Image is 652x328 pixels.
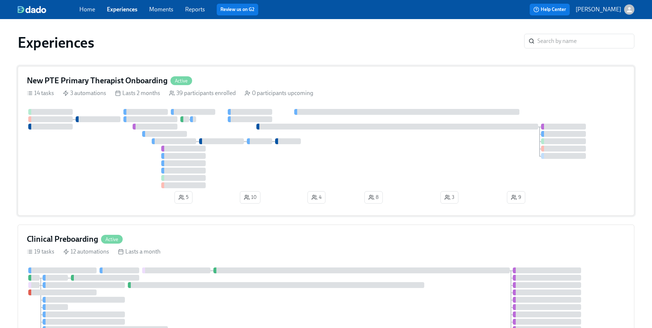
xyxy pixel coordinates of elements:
[537,34,634,48] input: Search by name
[179,194,188,201] span: 5
[507,191,525,204] button: 9
[217,4,258,15] button: Review us on G2
[511,194,521,201] span: 9
[169,89,236,97] div: 39 participants enrolled
[174,191,192,204] button: 5
[27,234,98,245] h4: Clinical Preboarding
[101,237,123,242] span: Active
[245,89,313,97] div: 0 participants upcoming
[63,89,106,97] div: 3 automations
[27,248,54,256] div: 19 tasks
[364,191,383,204] button: 8
[115,89,160,97] div: Lasts 2 months
[27,89,54,97] div: 14 tasks
[240,191,260,204] button: 10
[18,6,46,13] img: dado
[185,6,205,13] a: Reports
[18,66,634,216] a: New PTE Primary Therapist OnboardingActive14 tasks 3 automations Lasts 2 months 39 participants e...
[18,34,94,51] h1: Experiences
[63,248,109,256] div: 12 automations
[107,6,137,13] a: Experiences
[307,191,325,204] button: 4
[533,6,566,13] span: Help Center
[576,6,621,14] p: [PERSON_NAME]
[27,75,167,86] h4: New PTE Primary Therapist Onboarding
[118,248,161,256] div: Lasts a month
[79,6,95,13] a: Home
[440,191,458,204] button: 3
[18,6,79,13] a: dado
[220,6,255,13] a: Review us on G2
[444,194,454,201] span: 3
[311,194,321,201] span: 4
[244,194,256,201] span: 10
[530,4,570,15] button: Help Center
[576,4,634,15] button: [PERSON_NAME]
[368,194,379,201] span: 8
[170,78,192,84] span: Active
[149,6,173,13] a: Moments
